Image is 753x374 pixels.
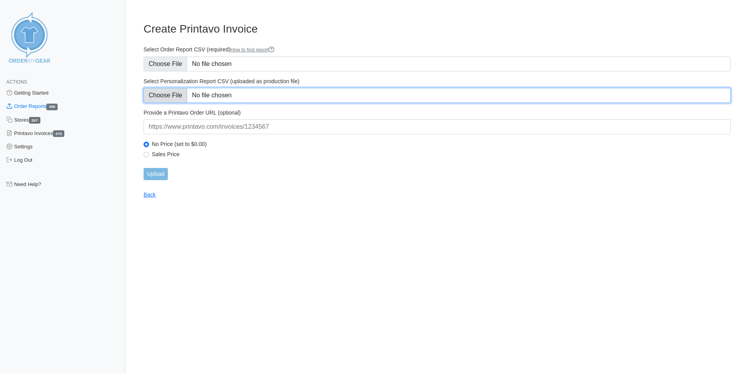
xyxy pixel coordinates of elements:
[144,192,156,198] a: Back
[231,47,275,53] a: How to find report
[144,119,731,134] input: https://www.printavo.com/invoices/1234567
[144,168,168,180] input: Upload
[46,104,58,110] span: 395
[144,109,731,116] label: Provide a Printavo Order URL (optional)
[144,22,731,36] h3: Create Printavo Invoice
[6,79,27,85] span: Actions
[29,117,40,124] span: 297
[53,130,64,137] span: 375
[144,46,731,53] label: Select Order Report CSV (required)
[152,140,731,148] label: No Price (set to $0.00)
[144,78,731,85] label: Select Personalization Report CSV (uploaded as production file)
[152,151,731,158] label: Sales Price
